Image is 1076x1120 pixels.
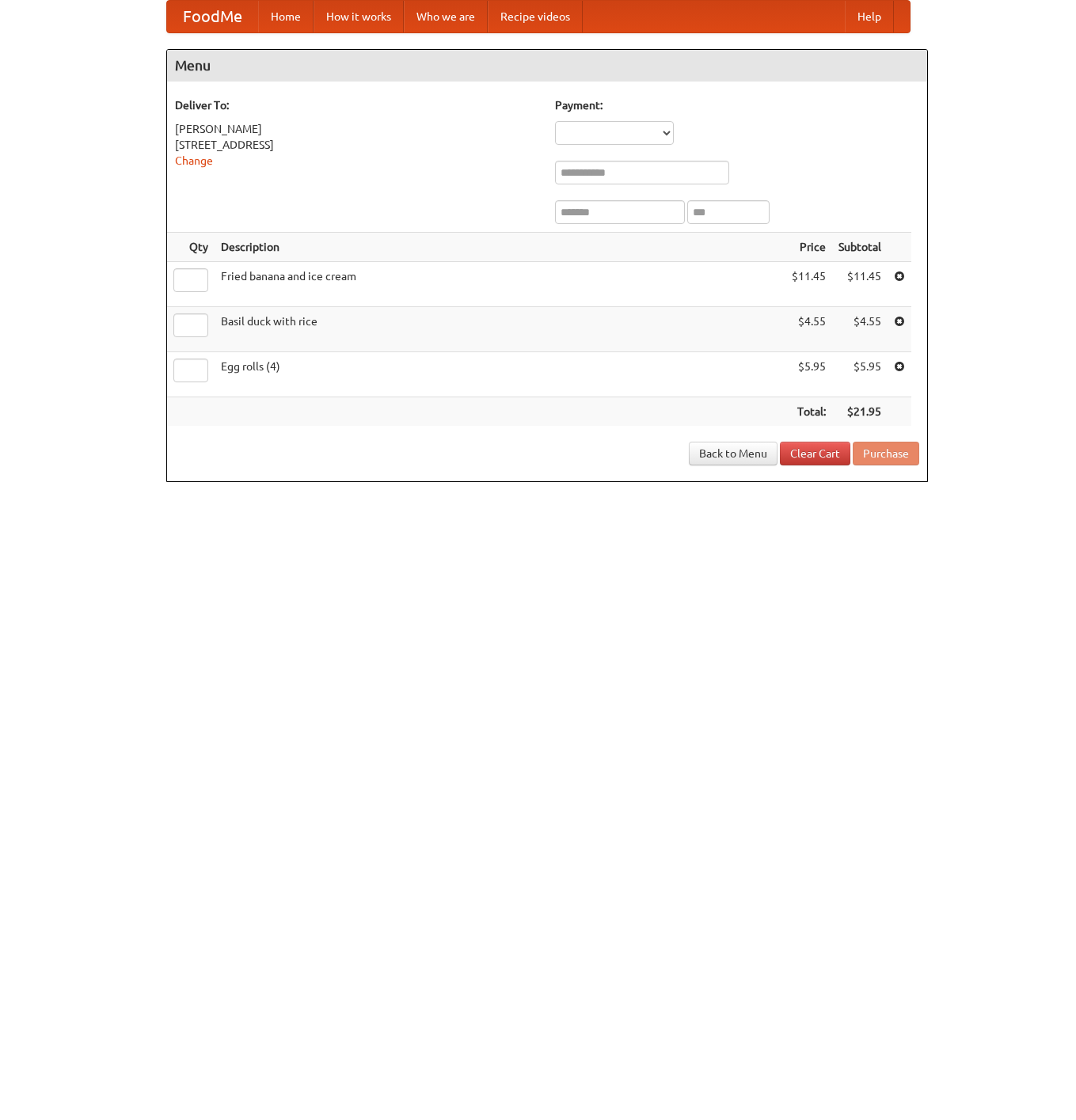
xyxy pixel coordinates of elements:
h5: Payment: [555,97,919,113]
button: Purchase [853,442,919,465]
a: Who we are [404,1,488,32]
a: Home [258,1,314,32]
td: Fried banana and ice cream [215,262,785,307]
td: $4.55 [832,307,888,352]
th: Price [785,233,832,262]
th: $21.95 [832,397,888,427]
td: $11.45 [785,262,832,307]
th: Qty [167,233,215,262]
a: Recipe videos [488,1,583,32]
th: Description [215,233,785,262]
th: Total: [785,397,832,427]
a: Help [845,1,894,32]
div: [STREET_ADDRESS] [175,137,539,153]
td: $5.95 [785,352,832,397]
h4: Menu [167,50,927,82]
a: FoodMe [167,1,258,32]
a: Clear Cart [780,442,850,465]
a: Back to Menu [689,442,778,465]
h5: Deliver To: [175,97,539,113]
td: Egg rolls (4) [215,352,785,397]
td: $11.45 [832,262,888,307]
a: How it works [314,1,404,32]
td: $5.95 [832,352,888,397]
div: [PERSON_NAME] [175,121,539,137]
td: Basil duck with rice [215,307,785,352]
a: Change [175,154,213,167]
td: $4.55 [785,307,832,352]
th: Subtotal [832,233,888,262]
